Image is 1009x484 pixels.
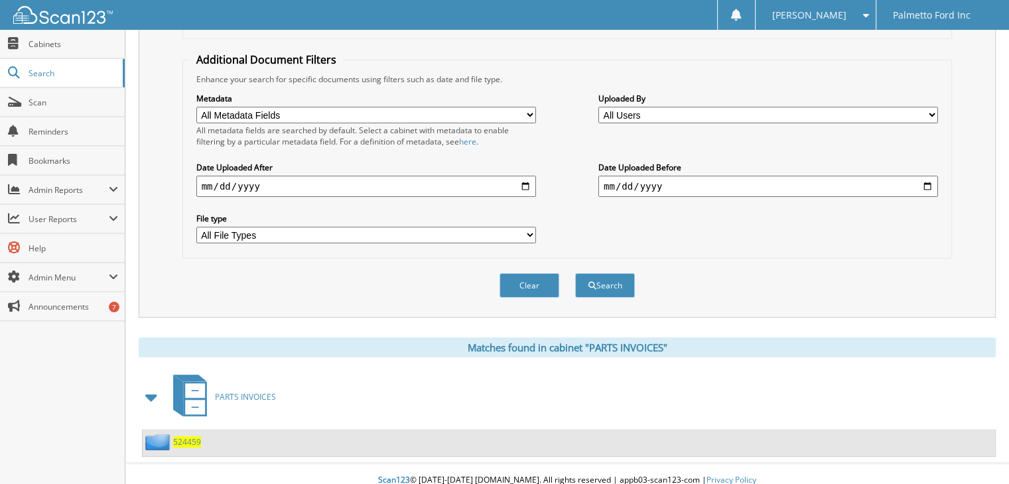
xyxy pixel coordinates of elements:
span: [PERSON_NAME] [772,11,846,19]
div: Matches found in cabinet "PARTS INVOICES" [139,337,996,357]
label: Date Uploaded After [196,162,536,173]
button: Clear [500,273,559,298]
span: Search [29,68,116,79]
legend: Additional Document Filters [190,52,343,67]
label: Uploaded By [598,93,938,104]
span: Help [29,243,118,254]
div: 7 [109,302,119,312]
input: start [196,176,536,197]
div: Enhance your search for specific documents using filters such as date and file type. [190,74,945,85]
a: here [459,136,476,147]
span: Reminders [29,126,118,137]
img: scan123-logo-white.svg [13,6,113,24]
span: Scan [29,97,118,108]
span: Bookmarks [29,155,118,166]
span: Admin Menu [29,272,109,283]
input: end [598,176,938,197]
span: Palmetto Ford Inc [893,11,971,19]
button: Search [575,273,635,298]
img: folder2.png [145,434,173,450]
a: PARTS INVOICES [165,371,276,423]
div: All metadata fields are searched by default. Select a cabinet with metadata to enable filtering b... [196,125,536,147]
span: Admin Reports [29,184,109,196]
label: File type [196,213,536,224]
span: User Reports [29,213,109,225]
span: PARTS INVOICES [215,391,276,402]
span: Announcements [29,301,118,312]
span: Cabinets [29,38,118,50]
label: Metadata [196,93,536,104]
label: Date Uploaded Before [598,162,938,173]
a: 524459 [173,436,201,448]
